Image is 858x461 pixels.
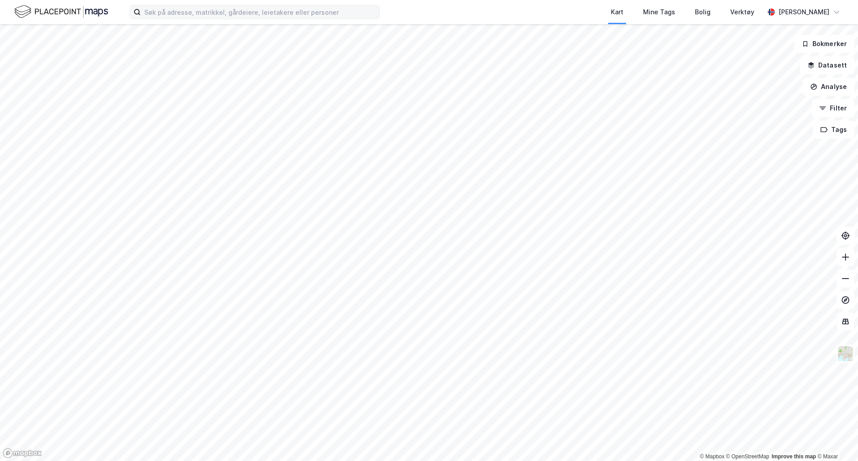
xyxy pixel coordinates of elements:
[794,35,854,53] button: Bokmerker
[813,418,858,461] iframe: Chat Widget
[141,5,379,19] input: Søk på adresse, matrikkel, gårdeiere, leietakere eller personer
[772,453,816,460] a: Improve this map
[700,453,724,460] a: Mapbox
[695,7,711,17] div: Bolig
[3,448,42,458] a: Mapbox homepage
[643,7,675,17] div: Mine Tags
[726,453,770,460] a: OpenStreetMap
[730,7,754,17] div: Verktøy
[611,7,623,17] div: Kart
[14,4,108,20] img: logo.f888ab2527a4732fd821a326f86c7f29.svg
[813,121,854,139] button: Tags
[800,56,854,74] button: Datasett
[813,418,858,461] div: Kontrollprogram for chat
[803,78,854,96] button: Analyse
[812,99,854,117] button: Filter
[837,345,854,362] img: Z
[778,7,829,17] div: [PERSON_NAME]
